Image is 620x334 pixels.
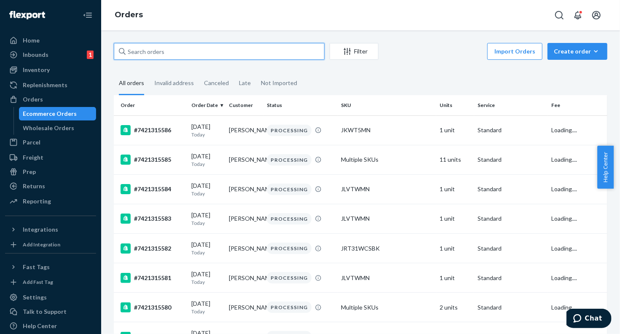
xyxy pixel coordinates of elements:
[119,72,144,95] div: All orders
[23,322,57,330] div: Help Center
[23,293,47,302] div: Settings
[204,72,229,94] div: Canceled
[341,214,433,223] div: JLVTWMN
[23,110,77,118] div: Ecommerce Orders
[548,293,607,322] td: Loading....
[191,219,223,227] p: Today
[5,136,96,149] a: Parcel
[121,125,185,135] div: #7421315586
[191,123,223,138] div: [DATE]
[487,43,542,60] button: Import Orders
[5,34,96,47] a: Home
[23,182,45,190] div: Returns
[5,48,96,61] a: Inbounds1
[114,95,188,115] th: Order
[23,66,50,74] div: Inventory
[5,78,96,92] a: Replenishments
[474,95,548,115] th: Service
[548,145,607,174] td: Loading....
[569,7,586,24] button: Open notifications
[554,47,601,56] div: Create order
[19,121,97,135] a: Wholesale Orders
[478,274,545,282] p: Standard
[5,260,96,274] button: Fast Tags
[23,124,75,132] div: Wholesale Orders
[19,107,97,120] a: Ecommerce Orders
[23,168,36,176] div: Prep
[267,243,311,254] div: PROCESSING
[191,131,223,138] p: Today
[225,145,263,174] td: [PERSON_NAME]
[23,138,40,147] div: Parcel
[263,95,338,115] th: Status
[597,146,614,189] span: Help Center
[338,145,436,174] td: Multiple SKUs
[23,197,51,206] div: Reporting
[225,204,263,233] td: [PERSON_NAME]
[154,72,194,94] div: Invalid address
[5,195,96,208] a: Reporting
[338,95,436,115] th: SKU
[436,234,474,263] td: 1 unit
[330,47,378,56] div: Filter
[338,293,436,322] td: Multiple SKUs
[436,174,474,204] td: 1 unit
[267,184,311,195] div: PROCESSING
[478,155,545,164] p: Standard
[121,155,185,165] div: #7421315585
[87,51,94,59] div: 1
[191,190,223,197] p: Today
[115,10,143,19] a: Orders
[548,95,607,115] th: Fee
[267,302,311,313] div: PROCESSING
[436,95,474,115] th: Units
[478,126,545,134] p: Standard
[191,249,223,256] p: Today
[5,165,96,179] a: Prep
[5,291,96,304] a: Settings
[5,151,96,164] a: Freight
[23,307,67,316] div: Talk to Support
[9,11,45,19] img: Flexport logo
[478,185,545,193] p: Standard
[548,204,607,233] td: Loading....
[267,272,311,283] div: PROCESSING
[191,211,223,227] div: [DATE]
[566,309,612,330] iframe: Opens a widget where you can chat to one of our agents
[261,72,297,94] div: Not Imported
[23,153,43,162] div: Freight
[267,154,311,166] div: PROCESSING
[114,43,325,60] input: Search orders
[225,174,263,204] td: [PERSON_NAME]
[225,234,263,263] td: [PERSON_NAME]
[341,274,433,282] div: JLVTWMN
[191,278,223,286] p: Today
[548,43,607,60] button: Create order
[267,213,311,224] div: PROCESSING
[108,3,150,27] ol: breadcrumbs
[121,302,185,313] div: #7421315580
[191,240,223,256] div: [DATE]
[341,185,433,193] div: JLVTWMN
[191,299,223,315] div: [DATE]
[5,319,96,333] a: Help Center
[267,125,311,136] div: PROCESSING
[225,115,263,145] td: [PERSON_NAME]
[478,303,545,312] p: Standard
[239,72,251,94] div: Late
[5,223,96,236] button: Integrations
[121,273,185,283] div: #7421315581
[341,126,433,134] div: JKWT5MN
[23,278,53,286] div: Add Fast Tag
[478,214,545,223] p: Standard
[588,7,605,24] button: Open account menu
[225,293,263,322] td: [PERSON_NAME]
[191,182,223,197] div: [DATE]
[121,184,185,194] div: #7421315584
[23,225,58,234] div: Integrations
[548,263,607,293] td: Loading....
[191,152,223,168] div: [DATE]
[548,234,607,263] td: Loading....
[5,179,96,193] a: Returns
